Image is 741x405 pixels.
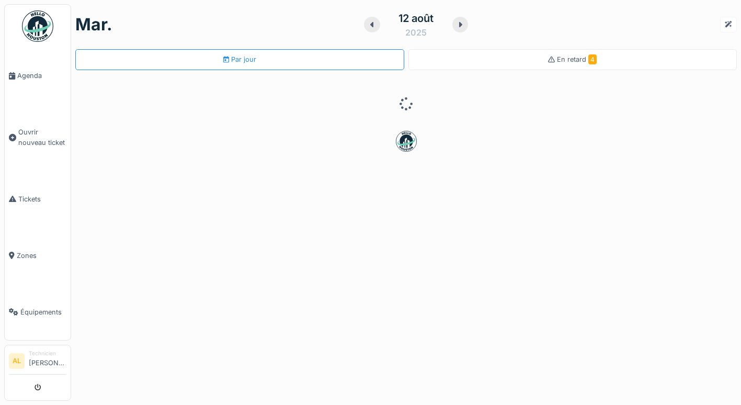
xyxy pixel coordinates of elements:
[5,48,71,104] a: Agenda
[5,104,71,171] a: Ouvrir nouveau ticket
[9,353,25,369] li: AL
[5,171,71,227] a: Tickets
[18,127,66,147] span: Ouvrir nouveau ticket
[29,350,66,357] div: Technicien
[9,350,66,375] a: AL Technicien[PERSON_NAME]
[5,227,71,284] a: Zones
[18,194,66,204] span: Tickets
[5,284,71,340] a: Équipements
[75,15,112,35] h1: mar.
[557,55,597,63] span: En retard
[405,26,427,39] div: 2025
[398,10,434,26] div: 12 août
[223,54,256,64] div: Par jour
[17,71,66,81] span: Agenda
[588,54,597,64] span: 4
[20,307,66,317] span: Équipements
[17,251,66,261] span: Zones
[22,10,53,42] img: Badge_color-CXgf-gQk.svg
[29,350,66,372] li: [PERSON_NAME]
[396,131,417,152] img: badge-BVDL4wpA.svg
